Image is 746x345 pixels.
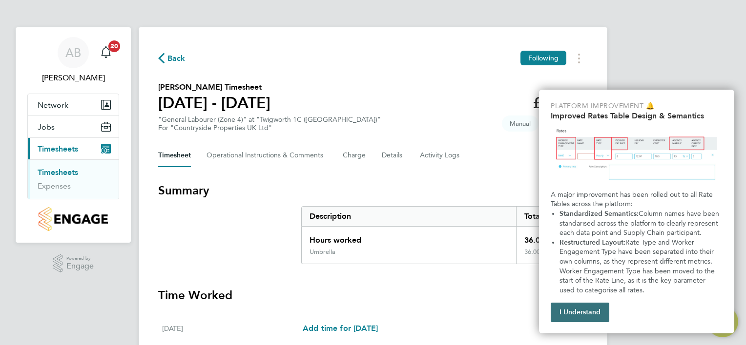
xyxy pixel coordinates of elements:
span: Ashley Brookes [27,72,119,84]
div: Total [516,207,587,226]
nav: Main navigation [16,27,131,243]
div: [DATE] [162,323,303,334]
h3: Summary [158,183,588,198]
button: Timesheets Menu [570,51,588,66]
a: Expenses [38,181,71,191]
span: Powered by [66,254,94,263]
span: Column names have been standarised across the platform to clearly represent each data point and S... [559,210,721,237]
span: Jobs [38,122,55,132]
button: I Understand [551,303,609,322]
div: Summary [301,206,588,264]
h2: [PERSON_NAME] Timesheet [158,81,270,93]
span: 20 [108,40,120,52]
button: Operational Instructions & Comments [207,144,327,167]
span: AB [65,46,81,59]
a: Timesheets [38,168,78,177]
span: Network [38,100,68,110]
a: Go to account details [27,37,119,84]
div: "General Labourer (Zone 4)" at "Twigworth 1C ([GEOGRAPHIC_DATA])" [158,115,381,132]
button: Details [382,144,404,167]
h3: Time Worked [158,287,588,303]
button: Charge [343,144,366,167]
div: Improved Rate Table Semantics [539,90,734,333]
span: Rate Type and Worker Engagement Type have been separated into their own columns, as they represen... [559,238,717,294]
a: Go to home page [27,207,119,231]
img: countryside-properties-logo-retina.png [39,207,107,231]
strong: Standardized Semantics: [559,210,639,218]
div: 36.00 hrs [516,227,587,248]
span: Timesheets [38,144,78,153]
img: Updated Rates Table Design & Semantics [551,124,723,186]
span: Following [528,54,559,62]
h2: Improved Rates Table Design & Semantics [551,111,723,120]
div: Hours worked [302,227,516,248]
div: 36.00 hrs [516,248,587,264]
div: Description [302,207,516,226]
p: A major improvement has been rolled out to all Rate Tables across the platform: [551,190,723,209]
span: This timesheet was manually created. [502,115,539,132]
button: Activity Logs [420,144,461,167]
div: For "Countryside Properties UK Ltd" [158,124,381,132]
strong: Restructured Layout: [559,238,625,247]
button: Timesheet [158,144,191,167]
h1: [DATE] - [DATE] [158,93,270,113]
div: Umbrella [310,248,335,256]
span: Back [167,53,186,64]
p: Platform Improvement 🔔 [551,101,723,111]
app-decimal: £676. [533,94,588,112]
span: Add time for [DATE] [303,324,378,333]
span: Engage [66,262,94,270]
